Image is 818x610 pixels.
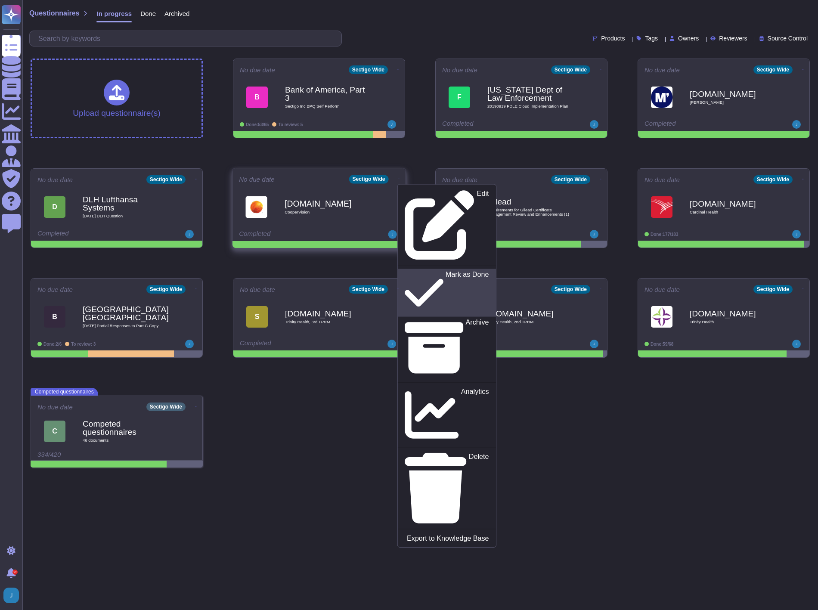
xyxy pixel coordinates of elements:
div: Completed [240,340,345,348]
p: Export to Knowledge Base [407,535,489,542]
img: Logo [245,196,267,218]
a: Delete [398,451,496,525]
span: [DATE] Partial Responses to Part C Copy [83,324,169,328]
span: Sectigo Inc BPQ Self Perform [285,104,371,108]
img: user [590,340,598,348]
div: Sectigo Wide [551,175,590,184]
span: Competed questionnaires [31,388,98,396]
div: S [246,306,268,328]
div: D [44,196,65,218]
a: Archive [398,316,496,379]
div: Sectigo Wide [146,175,186,184]
span: Done: 53/65 [246,122,269,127]
b: Gilead [487,198,573,206]
span: Cardinal Health [690,210,776,214]
img: Logo [651,87,672,108]
span: Done: 2/6 [43,342,62,347]
span: CooperVision [285,210,372,214]
span: No due date [37,176,73,183]
span: To review: 5 [278,122,303,127]
span: 46 document s [83,438,169,443]
span: No due date [240,286,275,293]
img: user [590,230,598,238]
div: Sectigo Wide [349,175,388,183]
div: B [246,87,268,108]
a: Export to Knowledge Base [398,533,496,544]
span: No due date [37,286,73,293]
span: To review: 3 [71,342,96,347]
span: In progress [96,10,132,17]
div: Sectigo Wide [146,285,186,294]
span: No due date [644,67,680,73]
p: Edit [477,190,489,260]
div: Sectigo Wide [753,175,793,184]
span: Archived [164,10,189,17]
b: [DOMAIN_NAME] [690,90,776,98]
a: Mark as Done [398,269,496,316]
img: user [185,230,194,238]
span: [DATE] DLH Question [83,214,169,218]
div: Sectigo Wide [753,65,793,74]
div: Sectigo Wide [349,65,388,74]
p: Mark as Done [446,271,489,315]
b: [DOMAIN_NAME] [690,310,776,318]
img: user [792,340,801,348]
span: No due date [240,67,275,73]
div: Sectigo Wide [551,65,590,74]
b: Competed questionnaires [83,420,169,436]
div: Upload questionnaire(s) [73,80,161,117]
span: 20190919 FDLE Cloud Implementation Plan [487,104,573,108]
span: Trinity Health, 3rd TPRM [285,320,371,324]
div: Completed [37,230,143,238]
div: B [44,306,65,328]
button: user [2,586,25,605]
p: Archive [466,319,489,377]
span: Trinity Health [690,320,776,324]
span: Tags [645,35,658,41]
img: user [792,230,801,238]
span: [PERSON_NAME] [690,100,776,105]
div: Completed [442,120,548,129]
span: Products [601,35,625,41]
img: user [185,340,194,348]
div: Sectigo Wide [753,285,793,294]
img: user [388,230,397,239]
b: DLH Lufthansa Systems [83,195,169,212]
span: Done [140,10,156,17]
div: Sectigo Wide [146,403,186,411]
span: Trinity Health, 2nd TPRM [487,320,573,324]
img: Logo [651,196,672,218]
span: No due date [644,176,680,183]
span: No due date [442,176,477,183]
span: No due date [442,67,477,73]
b: [DOMAIN_NAME] [487,310,573,318]
a: Analytics [398,386,496,444]
img: user [590,120,598,129]
b: [DOMAIN_NAME] [285,199,372,207]
b: [US_STATE] Dept of Law Enforcement [487,86,573,102]
a: Edit [398,188,496,262]
b: [DOMAIN_NAME] [690,200,776,208]
div: Completed [239,230,346,239]
img: user [387,120,396,129]
span: Owners [678,35,699,41]
span: Source Control [768,35,808,41]
img: user [387,340,396,348]
p: Analytics [461,388,489,442]
div: Sectigo Wide [551,285,590,294]
div: Completed [644,120,750,129]
span: Done: 59/68 [651,342,673,347]
div: 9+ [12,570,18,575]
span: 334/420 [37,451,61,458]
div: C [44,421,65,442]
img: Logo [651,306,672,328]
span: Questionnaires [29,10,79,17]
span: Done: 177/183 [651,232,679,237]
b: Bank of America, Part 3 [285,86,371,102]
span: No due date [644,286,680,293]
img: user [792,120,801,129]
div: F [449,87,470,108]
span: No due date [37,404,73,410]
img: user [3,588,19,603]
input: Search by keywords [34,31,341,46]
